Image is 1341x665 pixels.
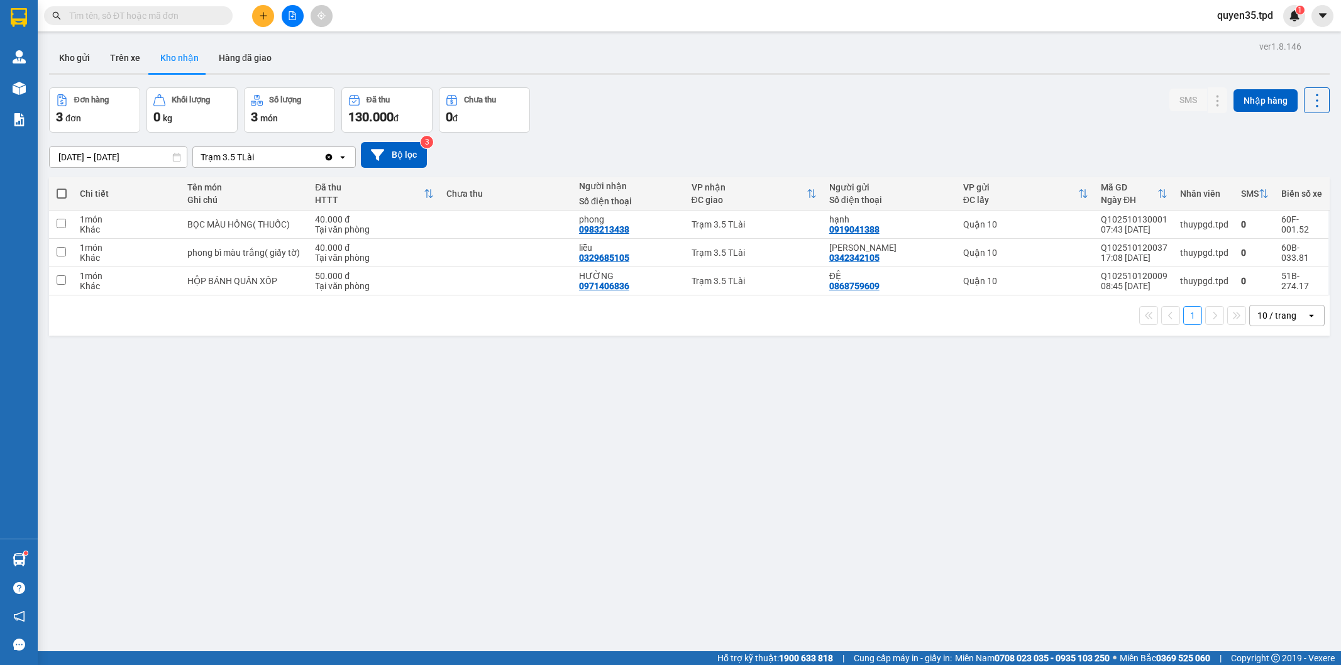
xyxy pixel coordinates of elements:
[163,113,172,123] span: kg
[963,195,1078,205] div: ĐC lấy
[1101,182,1157,192] div: Mã GD
[963,182,1078,192] div: VP gửi
[1101,253,1167,263] div: 17:08 [DATE]
[1101,271,1167,281] div: Q102510120009
[150,43,209,73] button: Kho nhận
[1241,189,1259,199] div: SMS
[80,243,175,253] div: 1 món
[955,651,1110,665] span: Miền Nam
[1281,189,1322,199] div: Biển số xe
[56,109,63,124] span: 3
[829,281,880,291] div: 0868759609
[80,281,175,291] div: Khác
[829,182,951,192] div: Người gửi
[829,271,951,281] div: ĐỆ
[829,253,880,263] div: 0342342105
[1281,243,1322,263] div: 60B-033.81
[80,214,175,224] div: 1 món
[187,248,302,258] div: phong bì màu trắng( giấy tờ)
[49,87,140,133] button: Đơn hàng3đơn
[717,651,833,665] span: Hỗ trợ kỹ thuật:
[829,214,951,224] div: hạnh
[439,87,530,133] button: Chưa thu0đ
[201,151,254,163] div: Trạm 3.5 TLài
[13,610,25,622] span: notification
[13,639,25,651] span: message
[394,113,399,123] span: đ
[13,582,25,594] span: question-circle
[317,11,326,20] span: aim
[1095,177,1174,211] th: Toggle SortBy
[315,281,434,291] div: Tại văn phòng
[80,253,175,263] div: Khác
[692,248,817,258] div: Trạm 3.5 TLài
[11,8,27,27] img: logo-vxr
[13,82,26,95] img: warehouse-icon
[153,109,160,124] span: 0
[1298,6,1302,14] span: 1
[74,96,109,104] div: Đơn hàng
[1101,214,1167,224] div: Q102510130001
[1281,271,1322,291] div: 51B-274.17
[579,271,679,281] div: HƯỜNG
[1259,40,1301,53] div: ver 1.8.146
[1257,309,1296,322] div: 10 / trang
[251,109,258,124] span: 3
[692,276,817,286] div: Trạm 3.5 TLài
[13,113,26,126] img: solution-icon
[1271,654,1280,662] span: copyright
[1180,276,1228,286] div: thuypgd.tpd
[311,5,333,27] button: aim
[1220,651,1222,665] span: |
[579,243,679,253] div: liễu
[995,653,1110,663] strong: 0708 023 035 - 0935 103 250
[13,553,26,566] img: warehouse-icon
[49,43,100,73] button: Kho gửi
[315,224,434,234] div: Tại văn phòng
[80,224,175,234] div: Khác
[80,189,175,199] div: Chi tiết
[957,177,1095,211] th: Toggle SortBy
[1281,214,1322,234] div: 60F-001.52
[963,219,1088,229] div: Quận 10
[13,50,26,63] img: warehouse-icon
[1289,10,1300,21] img: icon-new-feature
[100,43,150,73] button: Trên xe
[1235,177,1275,211] th: Toggle SortBy
[1180,219,1228,229] div: thuypgd.tpd
[315,253,434,263] div: Tại văn phòng
[692,182,807,192] div: VP nhận
[1241,219,1269,229] div: 0
[446,109,453,124] span: 0
[1296,6,1305,14] sup: 1
[348,109,394,124] span: 130.000
[1101,243,1167,253] div: Q102510120037
[187,182,302,192] div: Tên món
[1101,281,1167,291] div: 08:45 [DATE]
[361,142,427,168] button: Bộ lọc
[187,276,302,286] div: HỘP BÁNH QUẤN XỐP
[187,195,302,205] div: Ghi chú
[1241,276,1269,286] div: 0
[579,214,679,224] div: phong
[146,87,238,133] button: Khối lượng0kg
[187,219,302,229] div: BỌC MÀU HỒNG( THUỐC)
[80,271,175,281] div: 1 món
[579,253,629,263] div: 0329685105
[963,248,1088,258] div: Quận 10
[69,9,218,23] input: Tìm tên, số ĐT hoặc mã đơn
[338,152,348,162] svg: open
[1156,653,1210,663] strong: 0369 525 060
[579,181,679,191] div: Người nhận
[315,182,424,192] div: Đã thu
[1113,656,1117,661] span: ⚪️
[1233,89,1298,112] button: Nhập hàng
[829,243,951,253] div: phạm đức dương
[842,651,844,665] span: |
[269,96,301,104] div: Số lượng
[1180,189,1228,199] div: Nhân viên
[252,5,274,27] button: plus
[209,43,282,73] button: Hàng đã giao
[244,87,335,133] button: Số lượng3món
[1101,224,1167,234] div: 07:43 [DATE]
